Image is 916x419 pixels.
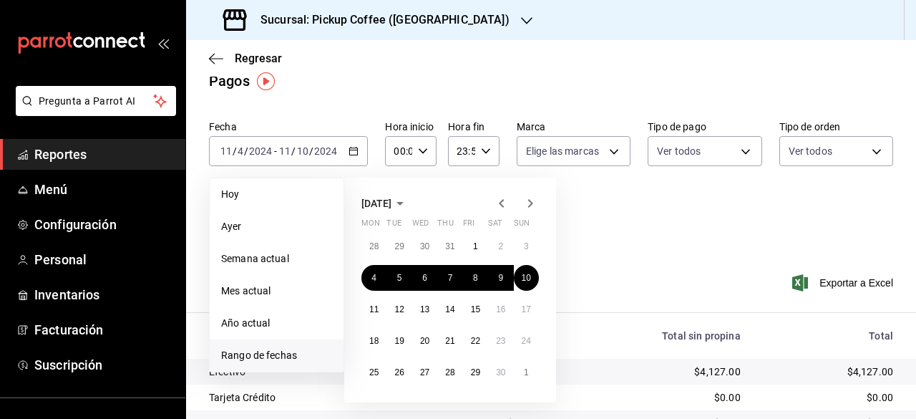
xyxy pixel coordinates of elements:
span: Semana actual [221,251,332,266]
input: ---- [313,145,338,157]
label: Tipo de pago [648,122,761,132]
button: October 30, 2024 [412,233,437,259]
input: -- [296,145,309,157]
button: November 5, 2024 [386,265,411,291]
abbr: November 20, 2024 [420,336,429,346]
abbr: November 7, 2024 [448,273,453,283]
abbr: November 24, 2024 [522,336,531,346]
button: October 29, 2024 [386,233,411,259]
button: October 28, 2024 [361,233,386,259]
abbr: November 1, 2024 [473,241,478,251]
span: Pregunta a Parrot AI [39,94,154,109]
a: Pregunta a Parrot AI [10,104,176,119]
span: Inventarios [34,285,174,304]
button: November 19, 2024 [386,328,411,354]
abbr: October 28, 2024 [369,241,379,251]
button: November 21, 2024 [437,328,462,354]
abbr: November 28, 2024 [445,367,454,377]
abbr: November 6, 2024 [422,273,427,283]
span: Facturación [34,320,174,339]
button: [DATE] [361,195,409,212]
button: Tooltip marker [257,72,275,90]
button: November 23, 2024 [488,328,513,354]
button: November 10, 2024 [514,265,539,291]
input: -- [237,145,244,157]
abbr: November 11, 2024 [369,304,379,314]
div: Tarjeta Crédito [209,390,412,405]
button: November 18, 2024 [361,328,386,354]
abbr: November 12, 2024 [394,304,404,314]
span: Mes actual [221,284,332,299]
abbr: November 29, 2024 [471,367,480,377]
label: Marca [517,122,630,132]
button: October 31, 2024 [437,233,462,259]
button: November 30, 2024 [488,360,513,385]
span: Exportar a Excel [795,274,893,292]
abbr: November 21, 2024 [445,336,454,346]
button: open_drawer_menu [157,37,169,49]
span: Suscripción [34,355,174,375]
span: [DATE] [361,198,391,209]
span: Regresar [235,52,282,65]
button: November 13, 2024 [412,297,437,322]
abbr: December 1, 2024 [524,367,529,377]
input: ---- [248,145,273,157]
div: $4,127.00 [557,365,741,379]
button: November 15, 2024 [463,297,488,322]
span: Hoy [221,187,332,202]
button: November 25, 2024 [361,360,386,385]
button: November 4, 2024 [361,265,386,291]
span: Personal [34,250,174,269]
span: / [244,145,248,157]
span: - [274,145,277,157]
button: November 8, 2024 [463,265,488,291]
button: November 22, 2024 [463,328,488,354]
button: November 17, 2024 [514,297,539,322]
label: Hora fin [448,122,500,132]
button: November 29, 2024 [463,360,488,385]
button: November 20, 2024 [412,328,437,354]
span: Ayer [221,219,332,234]
button: November 14, 2024 [437,297,462,322]
button: December 1, 2024 [514,360,539,385]
abbr: Monday [361,218,380,233]
button: November 3, 2024 [514,233,539,259]
abbr: November 10, 2024 [522,273,531,283]
abbr: November 15, 2024 [471,304,480,314]
abbr: November 14, 2024 [445,304,454,314]
abbr: October 30, 2024 [420,241,429,251]
input: -- [278,145,291,157]
abbr: November 9, 2024 [498,273,503,283]
button: Pregunta a Parrot AI [16,86,176,116]
span: Elige las marcas [526,144,599,158]
div: $0.00 [557,390,741,405]
div: $0.00 [764,390,893,405]
button: November 28, 2024 [437,360,462,385]
abbr: November 2, 2024 [498,241,503,251]
button: November 2, 2024 [488,233,513,259]
span: Ver todos [789,144,832,158]
abbr: November 23, 2024 [496,336,505,346]
abbr: November 22, 2024 [471,336,480,346]
abbr: November 8, 2024 [473,273,478,283]
button: November 9, 2024 [488,265,513,291]
abbr: November 30, 2024 [496,367,505,377]
abbr: November 5, 2024 [397,273,402,283]
button: November 16, 2024 [488,297,513,322]
span: Menú [34,180,174,199]
label: Fecha [209,122,368,132]
span: Configuración [34,215,174,234]
abbr: Saturday [488,218,502,233]
abbr: November 17, 2024 [522,304,531,314]
abbr: November 13, 2024 [420,304,429,314]
abbr: November 27, 2024 [420,367,429,377]
button: November 24, 2024 [514,328,539,354]
button: November 12, 2024 [386,297,411,322]
abbr: October 31, 2024 [445,241,454,251]
span: Ver todos [657,144,701,158]
button: November 1, 2024 [463,233,488,259]
input: -- [220,145,233,157]
abbr: Wednesday [412,218,429,233]
abbr: November 3, 2024 [524,241,529,251]
abbr: Sunday [514,218,530,233]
